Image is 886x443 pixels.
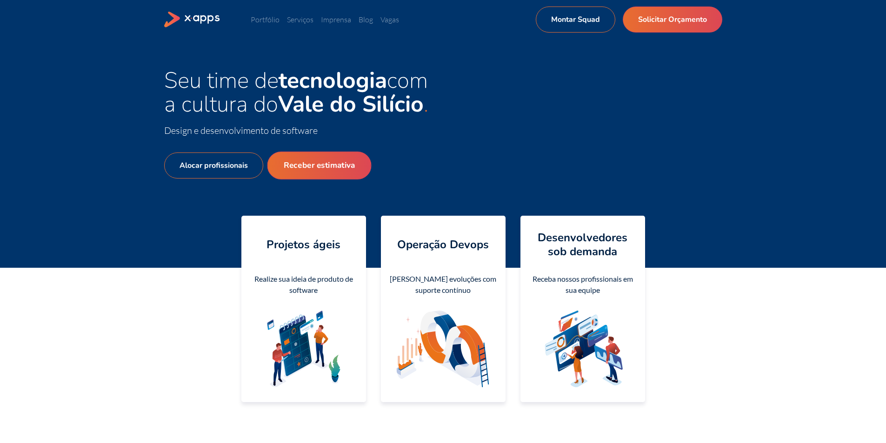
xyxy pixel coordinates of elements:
a: Imprensa [321,15,351,24]
a: Alocar profissionais [164,152,263,179]
strong: Vale do Silício [278,89,424,119]
div: Receba nossos profissionais em sua equipe [528,273,638,296]
span: Seu time de com a cultura do [164,65,428,119]
span: Design e desenvolvimento de software [164,125,318,136]
a: Vagas [380,15,399,24]
strong: tecnologia [279,65,387,96]
a: Portfólio [251,15,280,24]
div: Realize sua ideia de produto de software [249,273,359,296]
a: Montar Squad [536,7,615,33]
a: Serviços [287,15,313,24]
h4: Projetos ágeis [266,238,340,251]
a: Blog [359,15,373,24]
a: Receber estimativa [267,152,371,179]
h4: Desenvolvedores sob demanda [528,231,638,258]
h4: Operação Devops [397,238,489,251]
a: Solicitar Orçamento [623,7,722,33]
div: [PERSON_NAME] evoluções com suporte contínuo [388,273,498,296]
